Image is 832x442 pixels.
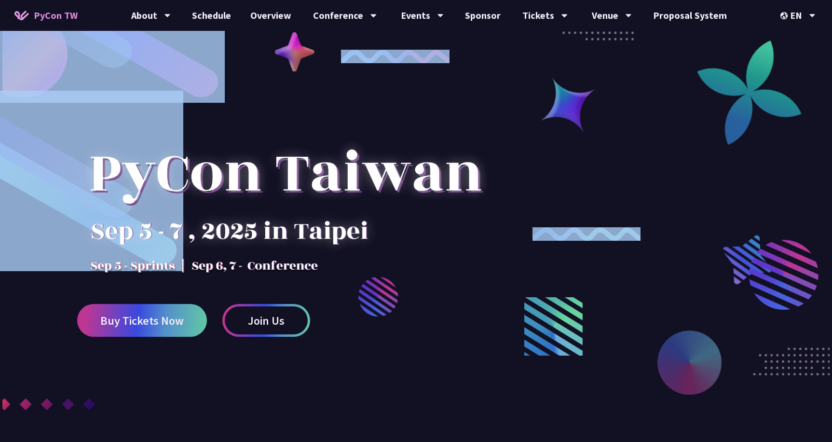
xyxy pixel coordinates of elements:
[77,304,207,337] a: Buy Tickets Now
[532,227,641,241] img: curly-2.e802c9f.png
[780,12,790,19] img: Locale Icon
[14,11,29,20] img: Home icon of PyCon TW 2025
[100,315,184,327] span: Buy Tickets Now
[5,3,87,28] a: PyCon TW
[248,315,285,327] span: Join Us
[34,8,78,23] span: PyCon TW
[222,304,310,337] a: Join Us
[341,50,449,63] img: curly-1.ebdbada.png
